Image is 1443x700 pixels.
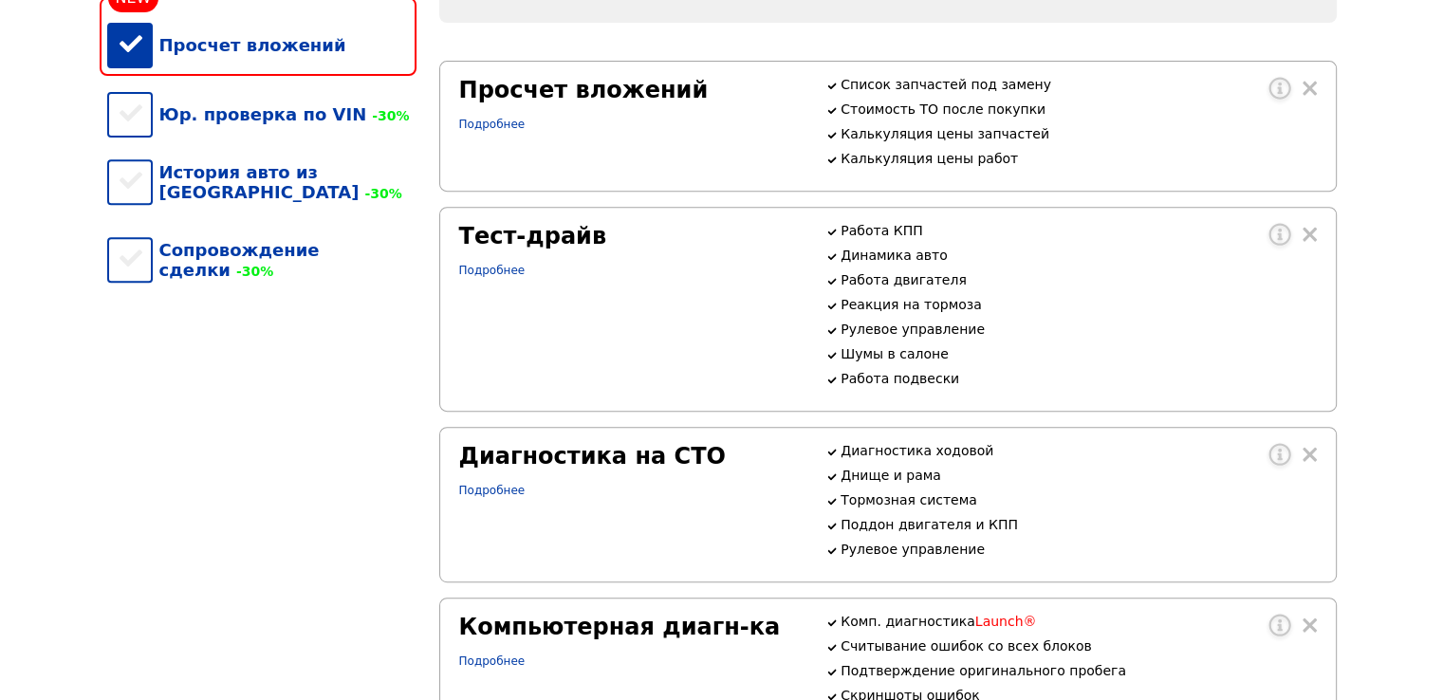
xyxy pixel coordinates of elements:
p: Стоимость ТО после покупки [841,101,1316,117]
div: История авто из [GEOGRAPHIC_DATA] [107,143,416,221]
a: Подробнее [459,118,526,131]
p: Шумы в салоне [841,346,1316,361]
p: Реакция на тормоза [841,297,1316,312]
p: Рулевое управление [841,322,1316,337]
a: Подробнее [459,654,526,668]
p: Калькуляция цены запчастей [841,126,1316,141]
p: Подтверждение оригинального пробега [841,663,1316,678]
div: Сопровождение сделки [107,221,416,299]
p: Работа КПП [841,223,1316,238]
p: Диагностика ходовой [841,443,1316,458]
p: Тормозная система [841,492,1316,507]
span: -30% [366,108,409,123]
p: Динамика авто [841,248,1316,263]
span: -30% [231,264,273,279]
div: Юр. проверка по VIN [107,85,416,143]
div: Просчет вложений [459,77,804,103]
p: Рулевое управление [841,542,1316,557]
p: Список запчастей под замену [841,77,1316,92]
a: Подробнее [459,484,526,497]
span: -30% [359,186,401,201]
div: Компьютерная диагн-ка [459,614,804,640]
p: Днище и рама [841,468,1316,483]
div: Диагностика на СТО [459,443,804,470]
p: Считывание ошибок со всех блоков [841,638,1316,654]
div: Тест-драйв [459,223,804,249]
div: Просчет вложений [107,16,416,74]
p: Поддон двигателя и КПП [841,517,1316,532]
a: Подробнее [459,264,526,277]
span: Launch® [975,614,1037,629]
p: Калькуляция цены работ [841,151,1316,166]
p: Работа подвески [841,371,1316,386]
p: Комп. диагностика [841,614,1316,629]
p: Работа двигателя [841,272,1316,287]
